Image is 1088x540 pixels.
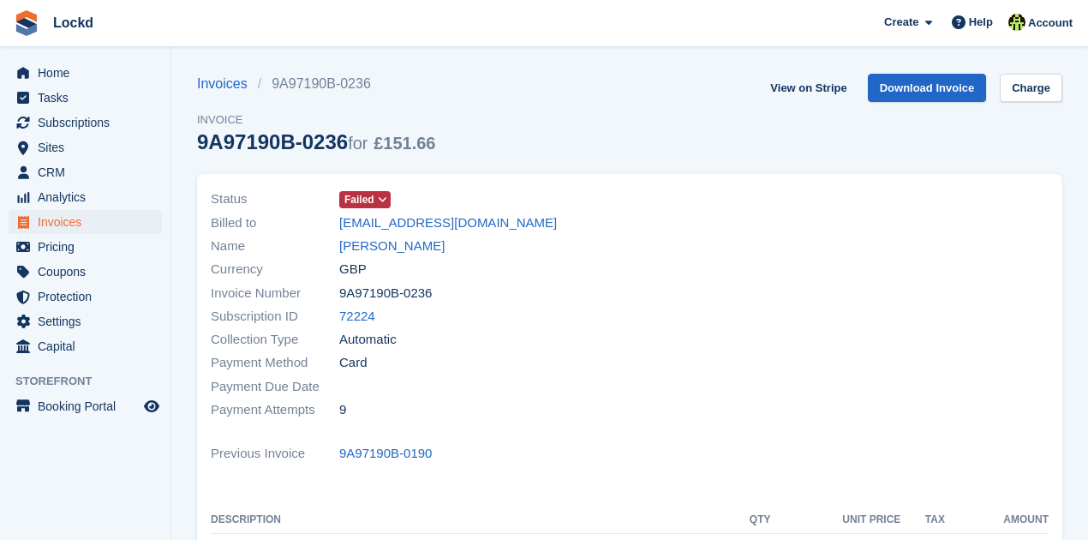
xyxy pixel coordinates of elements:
a: Download Invoice [868,74,987,102]
a: [PERSON_NAME] [339,237,445,256]
th: QTY [723,507,770,534]
a: menu [9,235,162,259]
span: Create [884,14,918,31]
span: Automatic [339,330,397,350]
a: Charge [1000,74,1062,102]
span: Status [211,189,339,209]
span: GBP [339,260,367,279]
th: Amount [945,507,1049,534]
span: 9A97190B-0236 [339,284,432,303]
span: Failed [344,192,374,207]
a: Failed [339,189,391,209]
a: menu [9,111,162,135]
a: menu [9,394,162,418]
span: for [348,134,368,153]
a: menu [9,135,162,159]
a: menu [9,160,162,184]
a: menu [9,334,162,358]
a: menu [9,285,162,309]
a: 72224 [339,307,375,327]
a: View on Stripe [763,74,853,102]
span: Previous Invoice [211,444,339,464]
span: Settings [38,309,140,333]
a: menu [9,309,162,333]
a: Invoices [197,74,258,94]
a: Lockd [46,9,100,37]
span: Help [969,14,993,31]
span: Collection Type [211,330,339,350]
a: [EMAIL_ADDRESS][DOMAIN_NAME] [339,213,557,233]
span: Tasks [38,86,140,110]
span: Sites [38,135,140,159]
th: Tax [900,507,945,534]
span: Protection [38,285,140,309]
nav: breadcrumbs [197,74,435,94]
span: Home [38,61,140,85]
span: Currency [211,260,339,279]
a: menu [9,260,162,284]
span: Subscriptions [38,111,140,135]
th: Unit Price [770,507,900,534]
span: Payment Due Date [211,377,339,397]
span: CRM [38,160,140,184]
span: Account [1028,15,1073,32]
a: menu [9,86,162,110]
span: Card [339,353,368,373]
span: Invoices [38,210,140,234]
span: Name [211,237,339,256]
span: Capital [38,334,140,358]
span: Invoice Number [211,284,339,303]
span: Storefront [15,373,170,390]
a: 9A97190B-0190 [339,444,432,464]
span: Analytics [38,185,140,209]
img: Jamie Budding [1008,14,1025,31]
span: Coupons [38,260,140,284]
div: 9A97190B-0236 [197,130,435,153]
a: menu [9,61,162,85]
span: Booking Portal [38,394,140,418]
span: Billed to [211,213,339,233]
span: Invoice [197,111,435,129]
span: Payment Method [211,353,339,373]
span: Payment Attempts [211,400,339,420]
a: menu [9,185,162,209]
span: £151.66 [374,134,435,153]
span: Subscription ID [211,307,339,327]
span: 9 [339,400,346,420]
img: stora-icon-8386f47178a22dfd0bd8f6a31ec36ba5ce8667c1dd55bd0f319d3a0aa187defe.svg [14,10,39,36]
th: Description [211,507,723,534]
span: Pricing [38,235,140,259]
a: menu [9,210,162,234]
a: Preview store [141,396,162,417]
